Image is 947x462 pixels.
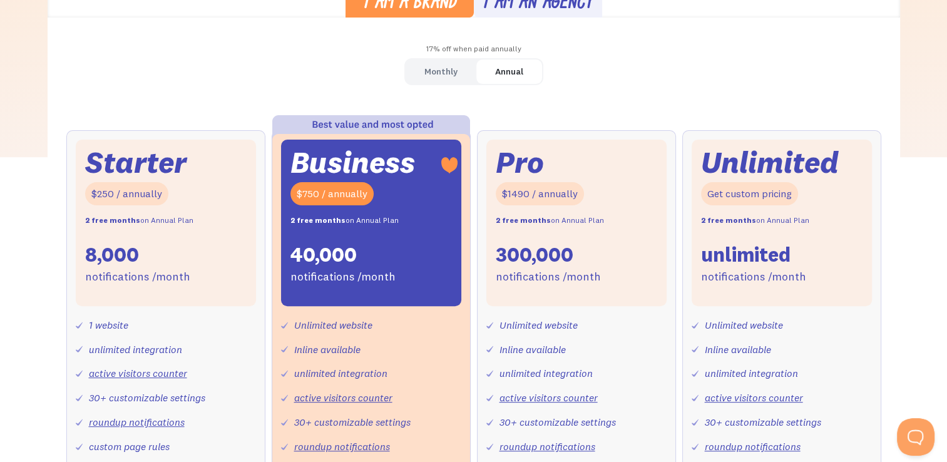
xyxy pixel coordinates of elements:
[701,268,806,286] div: notifications /month
[48,40,900,58] div: 17% off when paid annually
[85,215,140,225] strong: 2 free months
[496,182,584,205] div: $1490 / annually
[496,268,601,286] div: notifications /month
[290,182,374,205] div: $750 / annually
[294,391,392,404] a: active visitors counter
[294,413,411,431] div: 30+ customizable settings
[499,391,598,404] a: active visitors counter
[290,215,346,225] strong: 2 free months
[701,149,839,176] div: Unlimited
[294,341,361,359] div: Inline available
[89,389,205,407] div: 30+ customizable settings
[705,391,803,404] a: active visitors counter
[85,149,187,176] div: Starter
[496,215,551,225] strong: 2 free months
[85,212,193,230] div: on Annual Plan
[85,268,190,286] div: notifications /month
[897,418,934,456] iframe: Toggle Customer Support
[705,440,801,453] a: roundup notifications
[290,149,415,176] div: Business
[705,316,783,334] div: Unlimited website
[89,416,185,428] a: roundup notifications
[705,341,771,359] div: Inline available
[89,438,170,456] div: custom page rules
[89,367,187,379] a: active visitors counter
[499,341,566,359] div: Inline available
[89,341,182,359] div: unlimited integration
[701,215,756,225] strong: 2 free months
[701,242,791,268] div: unlimited
[495,63,523,81] div: Annual
[290,268,396,286] div: notifications /month
[499,413,616,431] div: 30+ customizable settings
[499,440,595,453] a: roundup notifications
[496,212,604,230] div: on Annual Plan
[705,364,798,382] div: unlimited integration
[499,364,593,382] div: unlimited integration
[424,63,458,81] div: Monthly
[85,242,139,268] div: 8,000
[705,413,821,431] div: 30+ customizable settings
[499,316,578,334] div: Unlimited website
[89,316,128,334] div: 1 website
[294,440,390,453] a: roundup notifications
[701,212,809,230] div: on Annual Plan
[496,149,544,176] div: Pro
[496,242,573,268] div: 300,000
[294,316,372,334] div: Unlimited website
[290,212,399,230] div: on Annual Plan
[701,182,798,205] div: Get custom pricing
[85,182,168,205] div: $250 / annually
[294,364,387,382] div: unlimited integration
[290,242,357,268] div: 40,000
